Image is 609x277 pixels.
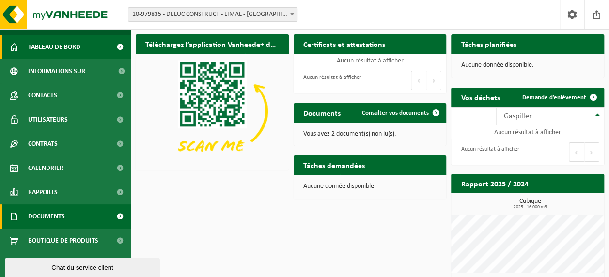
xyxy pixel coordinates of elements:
[451,125,604,139] td: Aucun résultat à afficher
[136,34,289,53] h2: Téléchargez l’application Vanheede+ dès maintenant !
[128,7,297,22] span: 10-979835 - DELUC CONSTRUCT - LIMAL - LIMAL
[136,54,289,169] img: Téléchargez l’application VHEPlus
[456,141,519,163] div: Aucun résultat à afficher
[28,204,65,229] span: Documents
[294,34,395,53] h2: Certificats et attestations
[519,198,541,205] font: Cubique
[28,59,112,83] span: Informations sur l’entreprise
[28,156,63,180] span: Calendrier
[451,34,526,53] h2: Tâches planifiées
[569,142,584,162] button: Précédent
[294,155,375,174] h2: Tâches demandées
[28,132,58,156] span: Contrats
[128,8,297,21] span: 10-979835 - DELUC CONSTRUCT - LIMAL - LIMAL
[411,71,426,90] button: Précédent
[451,174,538,193] h2: Rapport 2025 / 2024
[28,108,68,132] span: Utilisateurs
[5,256,162,277] iframe: chat widget
[504,112,532,120] span: Gaspiller
[294,54,447,67] td: Aucun résultat à afficher
[426,71,441,90] button: Prochain
[456,205,604,210] span: 2025 : 16 000 m3
[354,103,445,123] a: Consulter vos documents
[298,70,361,91] div: Aucun résultat à afficher
[303,183,437,190] p: Aucune donnée disponible.
[515,88,603,107] a: Demande d’enlèvement
[28,229,98,253] span: Boutique de produits
[451,88,509,107] h2: Vos déchets
[28,253,109,277] span: Conditions d’acceptation
[28,35,80,59] span: Tableau de bord
[28,83,57,108] span: Contacts
[28,180,58,204] span: Rapports
[303,131,437,138] p: Vous avez 2 document(s) non lu(s).
[361,110,428,116] span: Consulter vos documents
[294,103,350,122] h2: Documents
[584,142,599,162] button: Prochain
[522,94,586,101] span: Demande d’enlèvement
[461,62,594,69] p: Aucune donnée disponible.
